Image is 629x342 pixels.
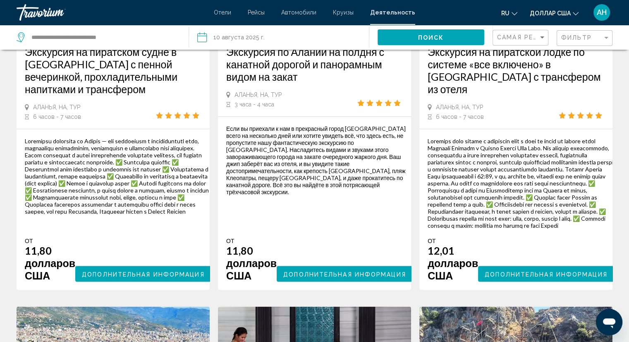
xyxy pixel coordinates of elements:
font: 6 часов - 7 часов [33,113,81,120]
font: ru [501,10,509,17]
button: Поиск [378,29,484,45]
button: Дата: 10 августа 2025 г. [197,25,369,50]
font: От [226,237,234,244]
font: доллар США [530,10,571,17]
font: Экскурсия на пиратской лодке по системе «все включено» в [GEOGRAPHIC_DATA] с трансфером из отеля [428,46,601,95]
font: 6 часов - 7 часов [436,113,484,120]
font: Аланья, НА, ТУР [33,104,80,111]
a: Круизы [333,9,354,16]
a: Автомобили [281,9,316,16]
button: Дополнительная информация [277,266,413,282]
font: Аланья, НА, ТУР [436,104,483,111]
button: Меню пользователя [591,4,612,21]
mat-select: Сортировать по [497,34,546,41]
font: Дополнительная информация [82,271,205,277]
button: Изменить валюту [530,7,579,19]
button: Дополнительная информация [478,266,614,282]
font: Экскурсия на пиратском судне в [GEOGRAPHIC_DATA] с пенной вечеринкой, прохладительными напитками ... [25,46,177,95]
font: АН [597,8,607,17]
font: 11,80 долларов США [25,244,75,282]
a: Экскурсия по Алании на полдня с канатной дорогой и панорамным видом на закат [226,46,403,83]
font: Фильтр [561,34,592,41]
font: От [428,237,435,244]
font: Если вы приехали к нам в прекрасный город [GEOGRAPHIC_DATA] всего на несколько дней или хотите ув... [226,125,406,195]
a: Экскурсия на пиратской лодке по системе «все включено» в [GEOGRAPHIC_DATA] с трансфером из отеля [428,46,604,95]
a: Рейсы [248,9,265,16]
button: Дополнительная информация [75,266,211,282]
font: От [25,237,33,244]
font: Дополнительная информация [485,271,607,277]
font: 3 часа - 4 часа [234,101,274,108]
a: Экскурсия на пиратском судне в [GEOGRAPHIC_DATA] с пенной вечеринкой, прохладительными напитками ... [25,46,201,95]
font: Поиск [418,34,444,41]
font: Экскурсия по Алании на полдня с канатной дорогой и панорамным видом на закат [226,46,384,83]
iframe: Кнопка запуска окна обмена сообщениями [596,309,622,335]
font: Аланья, НА, ТУР [234,92,282,98]
font: Самая реальная цена [497,34,583,41]
font: 11,80 долларов США [226,244,277,282]
a: Травориум [17,4,206,21]
button: Изменить язык [501,7,517,19]
font: Дополнительная информация [283,271,406,277]
font: Loremips dolo sitame c adipiscin elit s doei te incid ut labore etdol Magnaali Enimadm v Quisno E... [428,137,613,229]
a: Деятельность [370,9,415,16]
font: 12,01 долларов США [428,244,478,282]
font: Loremipsu dolorsita co Adipis — eli seddoeiusm t incididuntutl etdo, magnaaliqu enimadminim, veni... [25,137,209,215]
a: Отели [214,9,231,16]
button: Фильтр [557,30,612,47]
